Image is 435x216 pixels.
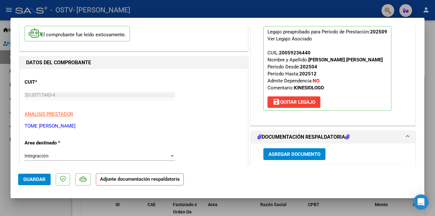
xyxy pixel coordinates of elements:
p: El comprobante fue leído exitosamente. [25,26,130,41]
div: Ver Legajo Asociado [267,35,312,42]
datatable-header-cell: ID [263,165,279,179]
strong: NO [313,78,319,84]
datatable-header-cell: Acción [400,165,432,179]
div: PREAPROBACIÓN PARA INTEGRACION [251,17,415,125]
button: Guardar [18,174,51,185]
strong: 202512 [299,71,317,77]
datatable-header-cell: Subido [368,165,400,179]
span: ANALISIS PRESTADOR [25,111,73,117]
button: Agregar Documento [263,148,325,160]
span: CUIL: Nombre y Apellido: Período Desde: Período Hasta: Admite Dependencia: [267,50,383,91]
datatable-header-cell: Documento [279,165,327,179]
div: Open Intercom Messenger [413,194,429,210]
strong: 202504 [300,64,317,70]
strong: [PERSON_NAME] [PERSON_NAME] [308,57,383,63]
strong: 202509 [370,29,387,35]
button: Quitar Legajo [267,96,320,108]
strong: DATOS DEL COMPROBANTE [26,59,91,66]
span: Agregar Documento [268,151,320,157]
mat-expansion-panel-header: DOCUMENTACIÓN RESPALDATORIA [251,131,415,143]
span: Guardar [23,177,46,182]
div: 20059236440 [279,49,310,56]
span: Comentario: [267,85,324,91]
h1: DOCUMENTACIÓN RESPALDATORIA [257,133,350,141]
p: Area destinado * [25,139,90,147]
mat-icon: save [273,98,280,106]
p: CUIT [25,79,90,86]
p: Legajo preaprobado para Período de Prestación: [263,26,391,111]
span: Integración [25,153,48,159]
datatable-header-cell: Usuario [327,165,368,179]
strong: Adjunte documentación respaldatoria [100,176,180,182]
p: TOME [PERSON_NAME] [25,122,243,130]
span: Quitar Legajo [273,99,315,105]
strong: KINESIOLOGO [294,85,324,91]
